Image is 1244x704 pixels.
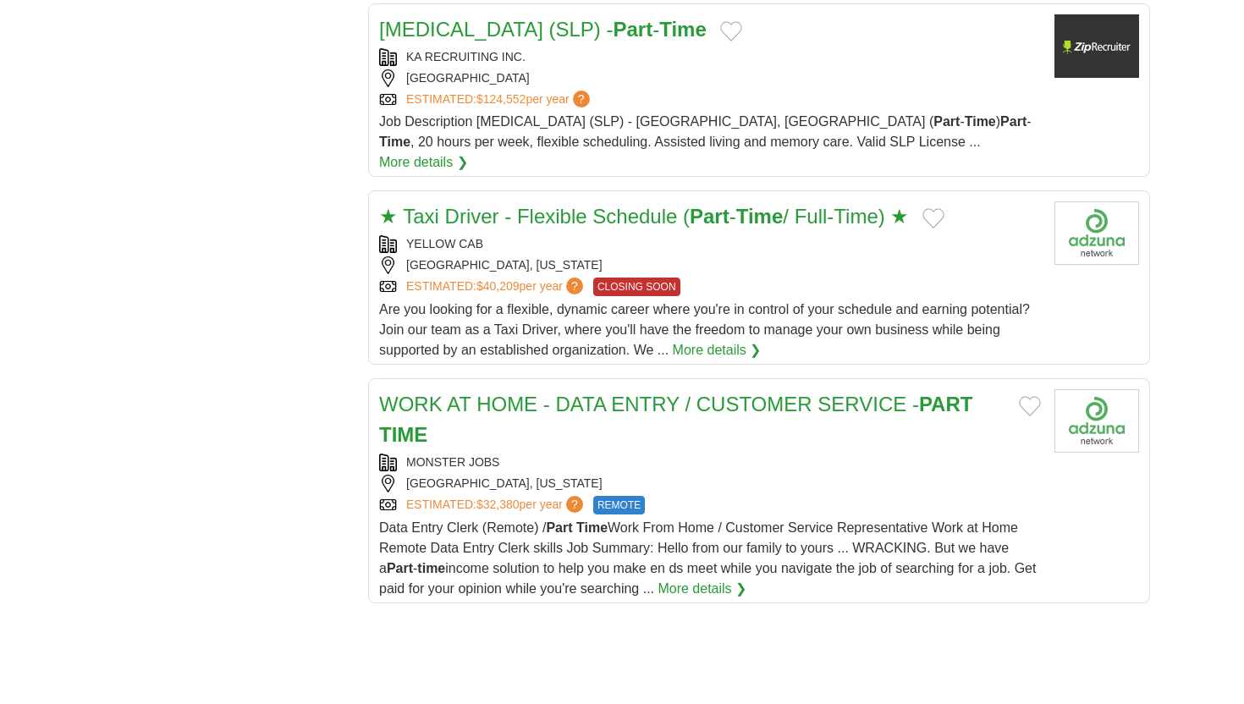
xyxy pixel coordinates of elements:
[379,235,1041,253] div: YELLOW CAB
[379,205,909,228] a: ★ Taxi Driver - Flexible Schedule (Part-Time/ Full-Time) ★
[593,496,645,514] span: REMOTE
[659,18,707,41] strong: Time
[379,423,427,446] strong: TIME
[417,561,445,575] strong: time
[379,454,1041,471] div: MONSTER JOBS
[379,393,972,446] a: WORK AT HOME - DATA ENTRY / CUSTOMER SERVICE -PART TIME
[690,205,729,228] strong: Part
[673,340,762,360] a: More details ❯
[593,278,680,296] span: CLOSING SOON
[922,208,944,228] button: Add to favorite jobs
[658,579,746,599] a: More details ❯
[1054,389,1139,453] img: Company logo
[379,520,1036,596] span: Data Entry Clerk (Remote) / Work From Home / Customer Service Representative Work at Home Remote ...
[546,520,572,535] strong: Part
[720,21,742,41] button: Add to favorite jobs
[379,475,1041,492] div: [GEOGRAPHIC_DATA], [US_STATE]
[406,278,586,296] a: ESTIMATED:$40,209per year?
[379,302,1030,357] span: Are you looking for a flexible, dynamic career where you're in control of your schedule and earni...
[1019,396,1041,416] button: Add to favorite jobs
[379,114,1032,149] span: Job Description [MEDICAL_DATA] (SLP) - [GEOGRAPHIC_DATA], [GEOGRAPHIC_DATA] ( - ) - , 20 hours pe...
[387,561,413,575] strong: Part
[1054,14,1139,78] img: Company logo
[566,278,583,294] span: ?
[379,18,707,41] a: [MEDICAL_DATA] (SLP) -Part-Time
[933,114,960,129] strong: Part
[476,498,520,511] span: $32,380
[476,279,520,293] span: $40,209
[919,393,973,415] strong: PART
[576,520,608,535] strong: Time
[566,496,583,513] span: ?
[379,135,410,149] strong: Time
[379,152,468,173] a: More details ❯
[406,91,593,108] a: ESTIMATED:$124,552per year?
[476,92,526,106] span: $124,552
[406,496,586,514] a: ESTIMATED:$32,380per year?
[573,91,590,107] span: ?
[379,256,1041,274] div: [GEOGRAPHIC_DATA], [US_STATE]
[614,18,653,41] strong: Part
[379,69,1041,87] div: [GEOGRAPHIC_DATA]
[736,205,784,228] strong: Time
[1000,114,1027,129] strong: Part
[965,114,996,129] strong: Time
[1054,201,1139,265] img: Company logo
[379,48,1041,66] div: KA RECRUITING INC.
